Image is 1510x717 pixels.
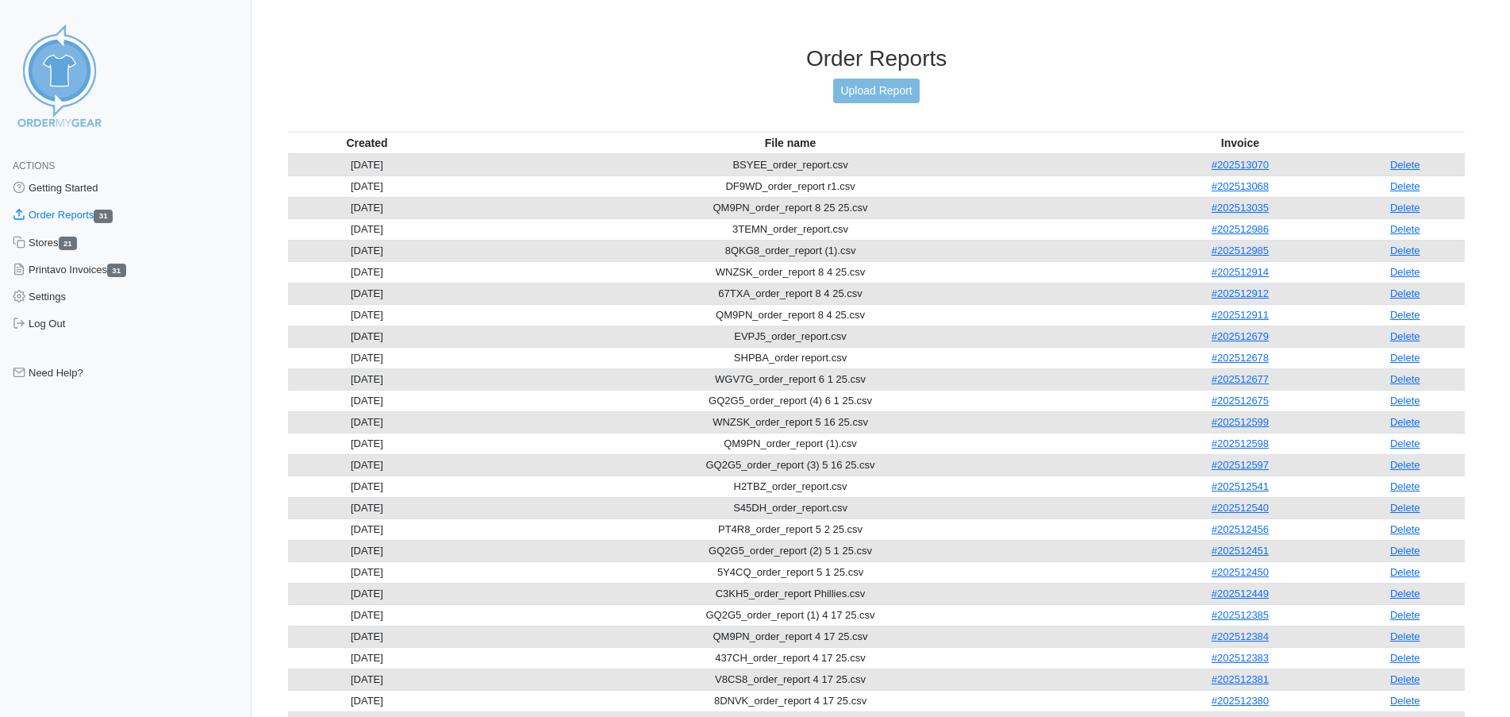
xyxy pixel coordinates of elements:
td: 8DNVK_order_report 4 17 25.csv [446,690,1135,711]
a: Delete [1390,330,1420,342]
a: #202512986 [1212,223,1269,235]
td: WNZSK_order_report 8 4 25.csv [446,261,1135,283]
td: H2TBZ_order_report.csv [446,476,1135,497]
td: [DATE] [288,175,446,197]
td: [DATE] [288,283,446,304]
td: BSYEE_order_report.csv [446,154,1135,176]
a: #202512381 [1212,673,1269,685]
td: QM9PN_order_report 8 4 25.csv [446,304,1135,326]
td: QM9PN_order_report 4 17 25.csv [446,626,1135,647]
a: Delete [1390,652,1420,664]
td: 8QKG8_order_report (1).csv [446,240,1135,261]
td: WNZSK_order_report 5 16 25.csv [446,411,1135,433]
td: [DATE] [288,261,446,283]
td: [DATE] [288,518,446,540]
a: #202512679 [1212,330,1269,342]
a: Delete [1390,545,1420,557]
a: #202512677 [1212,373,1269,385]
a: Upload Report [833,79,919,103]
a: Delete [1390,523,1420,535]
th: Created [288,132,446,154]
td: [DATE] [288,454,446,476]
td: DF9WD_order_report r1.csv [446,175,1135,197]
a: Delete [1390,287,1420,299]
th: File name [446,132,1135,154]
td: EVPJ5_order_report.csv [446,326,1135,347]
a: #202512597 [1212,459,1269,471]
td: [DATE] [288,669,446,690]
td: [DATE] [288,326,446,347]
span: 21 [59,237,78,250]
a: #202512985 [1212,245,1269,256]
td: 437CH_order_report 4 17 25.csv [446,647,1135,669]
a: #202513068 [1212,180,1269,192]
td: [DATE] [288,561,446,583]
a: Delete [1390,223,1420,235]
td: 3TEMN_order_report.csv [446,218,1135,240]
a: Delete [1390,438,1420,449]
span: 31 [94,210,113,223]
a: Delete [1390,352,1420,364]
td: [DATE] [288,690,446,711]
a: #202512384 [1212,630,1269,642]
a: #202512678 [1212,352,1269,364]
td: [DATE] [288,368,446,390]
a: #202512380 [1212,695,1269,707]
span: Actions [13,160,55,172]
td: PT4R8_order_report 5 2 25.csv [446,518,1135,540]
a: #202512449 [1212,588,1269,599]
a: Delete [1390,588,1420,599]
td: [DATE] [288,433,446,454]
a: Delete [1390,459,1420,471]
td: [DATE] [288,626,446,647]
td: WGV7G_order_report 6 1 25.csv [446,368,1135,390]
th: Invoice [1135,132,1345,154]
td: [DATE] [288,476,446,497]
td: 5Y4CQ_order_report 5 1 25.csv [446,561,1135,583]
a: Delete [1390,416,1420,428]
a: #202512912 [1212,287,1269,299]
td: [DATE] [288,304,446,326]
td: C3KH5_order_report Phillies.csv [446,583,1135,604]
td: QM9PN_order_report (1).csv [446,433,1135,454]
td: [DATE] [288,604,446,626]
a: Delete [1390,202,1420,214]
td: GQ2G5_order_report (4) 6 1 25.csv [446,390,1135,411]
a: #202512599 [1212,416,1269,428]
a: #202512541 [1212,480,1269,492]
a: Delete [1390,373,1420,385]
td: QM9PN_order_report 8 25 25.csv [446,197,1135,218]
td: V8CS8_order_report 4 17 25.csv [446,669,1135,690]
a: Delete [1390,502,1420,514]
td: [DATE] [288,218,446,240]
a: Delete [1390,395,1420,407]
a: #202512540 [1212,502,1269,514]
td: GQ2G5_order_report (3) 5 16 25.csv [446,454,1135,476]
a: Delete [1390,566,1420,578]
td: SHPBA_order report.csv [446,347,1135,368]
td: GQ2G5_order_report (1) 4 17 25.csv [446,604,1135,626]
a: #202512598 [1212,438,1269,449]
td: [DATE] [288,540,446,561]
a: #202512451 [1212,545,1269,557]
td: [DATE] [288,497,446,518]
td: [DATE] [288,583,446,604]
td: GQ2G5_order_report (2) 5 1 25.csv [446,540,1135,561]
td: S45DH_order_report.csv [446,497,1135,518]
a: Delete [1390,480,1420,492]
a: #202512385 [1212,609,1269,621]
a: #202512914 [1212,266,1269,278]
td: [DATE] [288,390,446,411]
a: #202512911 [1212,309,1269,321]
td: 67TXA_order_report 8 4 25.csv [446,283,1135,304]
a: Delete [1390,673,1420,685]
a: Delete [1390,309,1420,321]
a: #202512450 [1212,566,1269,578]
a: #202513070 [1212,159,1269,171]
a: #202512456 [1212,523,1269,535]
h3: Order Reports [288,45,1465,72]
td: [DATE] [288,411,446,433]
a: #202512675 [1212,395,1269,407]
td: [DATE] [288,197,446,218]
a: Delete [1390,159,1420,171]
